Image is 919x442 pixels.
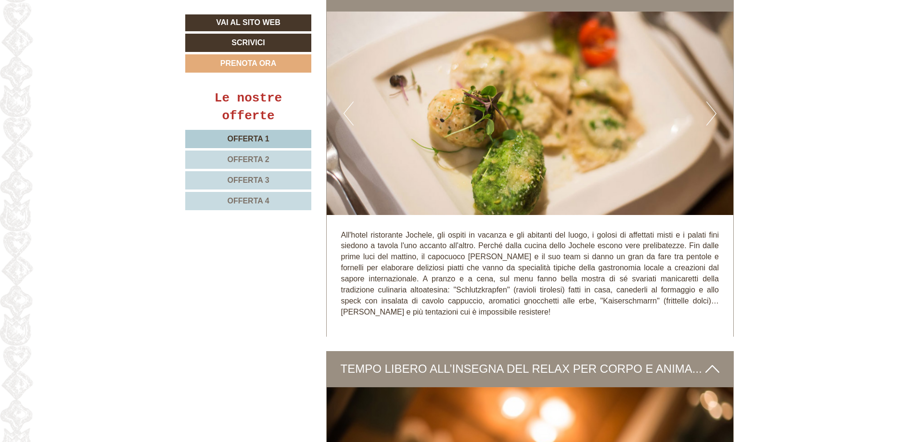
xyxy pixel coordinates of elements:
[185,89,311,125] div: Le nostre offerte
[706,101,716,126] button: Next
[185,34,311,52] a: Scrivici
[227,176,269,184] span: Offerta 3
[227,197,269,205] span: Offerta 4
[227,155,269,164] span: Offerta 2
[185,14,311,31] a: Vai al sito web
[227,135,269,143] span: Offerta 1
[341,230,719,318] p: All'hotel ristorante Jochele, gli ospiti in vacanza e gli abitanti del luogo, i golosi di affetta...
[185,54,311,73] a: Prenota ora
[344,101,354,126] button: Previous
[326,351,734,387] div: TEMPO LIBERO ALL’INSEGNA DEL RELAX PER CORPO E ANIMA...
